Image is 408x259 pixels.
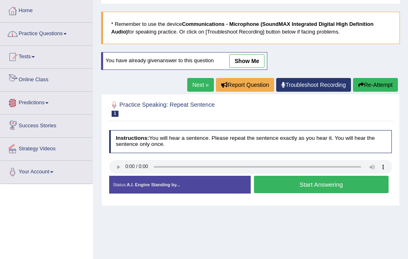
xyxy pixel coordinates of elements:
div: Status: [109,176,251,194]
a: Your Account [0,161,93,181]
button: Start Answering [254,176,389,193]
a: Predictions [0,92,93,112]
div: You have already given answer to this question [101,52,267,70]
a: show me [229,54,264,68]
a: Online Class [0,69,93,89]
a: Troubleshoot Recording [276,78,351,92]
b: Instructions: [116,135,149,141]
strong: A.I. Engine Standing by... [127,182,180,187]
a: Tests [0,46,93,66]
span: 1 [112,111,119,117]
button: Re-Attempt [353,78,398,92]
h2: Practice Speaking: Repeat Sentence [109,100,285,117]
blockquote: * Remember to use the device for speaking practice. Or click on [Troubleshoot Recording] button b... [101,12,400,44]
a: Next » [187,78,214,92]
button: Report Question [216,78,274,92]
a: Practice Questions [0,23,93,43]
a: Strategy Videos [0,138,93,158]
h4: You will hear a sentence. Please repeat the sentence exactly as you hear it. You will hear the se... [109,130,392,153]
a: Success Stories [0,115,93,135]
b: Communications - Microphone (SoundMAX Integrated Digital High Definition Audio) [111,21,374,35]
